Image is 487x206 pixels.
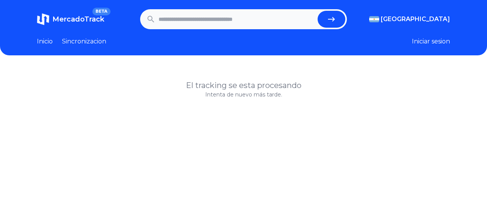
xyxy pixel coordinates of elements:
[37,13,104,25] a: MercadoTrackBETA
[92,8,110,15] span: BETA
[52,15,104,23] span: MercadoTrack
[37,91,450,98] p: Intenta de nuevo más tarde.
[37,37,53,46] a: Inicio
[369,15,450,24] button: [GEOGRAPHIC_DATA]
[369,16,379,22] img: Argentina
[381,15,450,24] span: [GEOGRAPHIC_DATA]
[37,13,49,25] img: MercadoTrack
[37,80,450,91] h1: El tracking se esta procesando
[62,37,106,46] a: Sincronizacion
[412,37,450,46] button: Iniciar sesion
